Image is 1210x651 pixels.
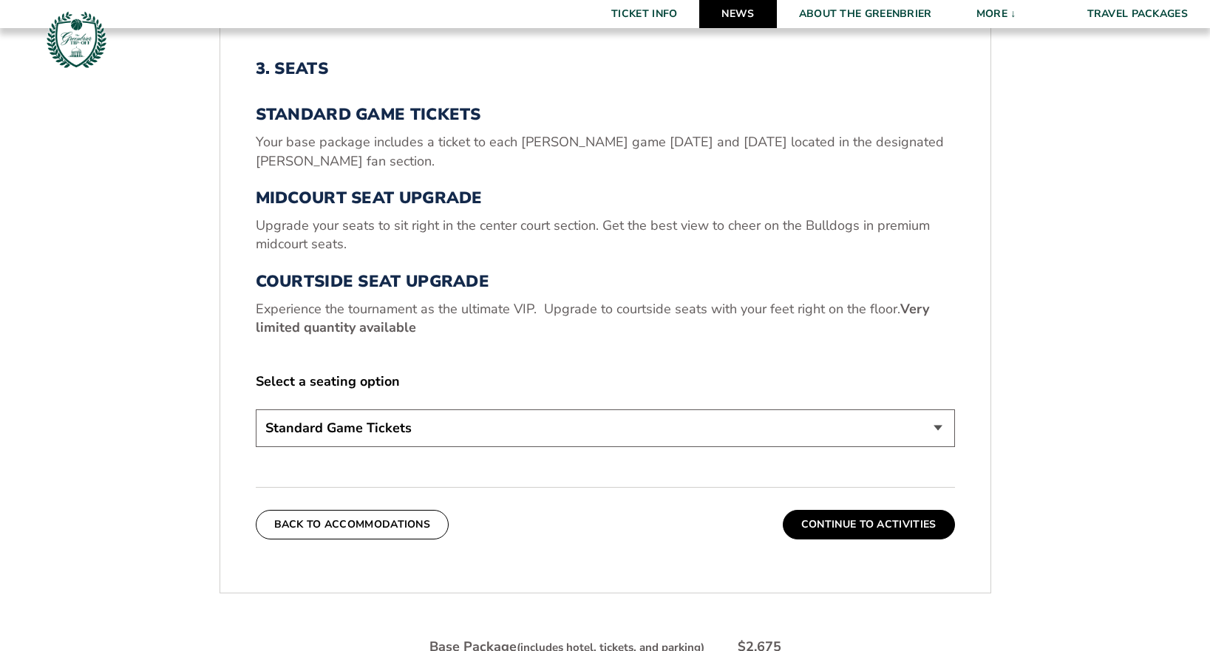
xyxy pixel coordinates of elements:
p: Experience the tournament as the ultimate VIP. Upgrade to courtside seats with your feet right on... [256,300,955,337]
p: Upgrade your seats to sit right in the center court section. Get the best view to cheer on the Bu... [256,217,955,253]
button: Continue To Activities [783,510,955,539]
h3: Standard Game Tickets [256,105,955,124]
h2: 3. Seats [256,59,955,78]
p: Your base package includes a ticket to each [PERSON_NAME] game [DATE] and [DATE] located in the d... [256,133,955,170]
strong: Very limited quantity available [256,300,929,336]
img: Greenbrier Tip-Off [44,7,109,72]
button: Back To Accommodations [256,510,449,539]
label: Select a seating option [256,372,955,391]
h3: Courtside Seat Upgrade [256,272,955,291]
h3: Midcourt Seat Upgrade [256,188,955,208]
